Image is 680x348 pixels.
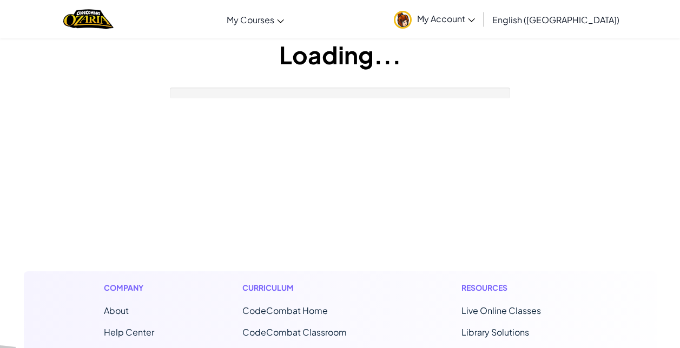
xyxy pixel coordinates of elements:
[63,8,114,30] img: Home
[104,326,154,338] a: Help Center
[242,305,328,316] span: CodeCombat Home
[388,2,480,36] a: My Account
[227,14,274,25] span: My Courses
[417,13,475,24] span: My Account
[104,282,154,293] h1: Company
[104,305,129,316] a: About
[394,11,412,29] img: avatar
[242,326,347,338] a: CodeCombat Classroom
[492,14,619,25] span: English ([GEOGRAPHIC_DATA])
[461,282,577,293] h1: Resources
[461,305,541,316] a: Live Online Classes
[63,8,114,30] a: Ozaria by CodeCombat logo
[487,5,625,34] a: English ([GEOGRAPHIC_DATA])
[461,326,529,338] a: Library Solutions
[221,5,289,34] a: My Courses
[242,282,373,293] h1: Curriculum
